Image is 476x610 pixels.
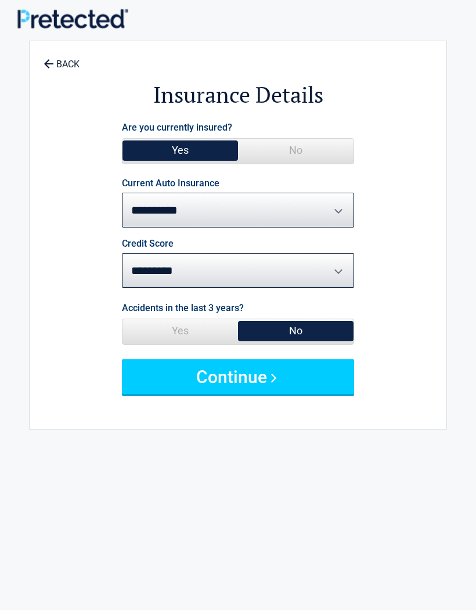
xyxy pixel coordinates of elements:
img: Main Logo [17,9,128,29]
span: No [238,139,354,162]
label: Accidents in the last 3 years? [122,300,244,316]
span: Yes [122,139,238,162]
span: Yes [122,319,238,342]
h2: Insurance Details [35,80,441,110]
label: Are you currently insured? [122,120,232,135]
label: Current Auto Insurance [122,179,219,188]
span: No [238,319,354,342]
button: Continue [122,359,354,394]
label: Credit Score [122,239,174,248]
a: BACK [41,49,82,69]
